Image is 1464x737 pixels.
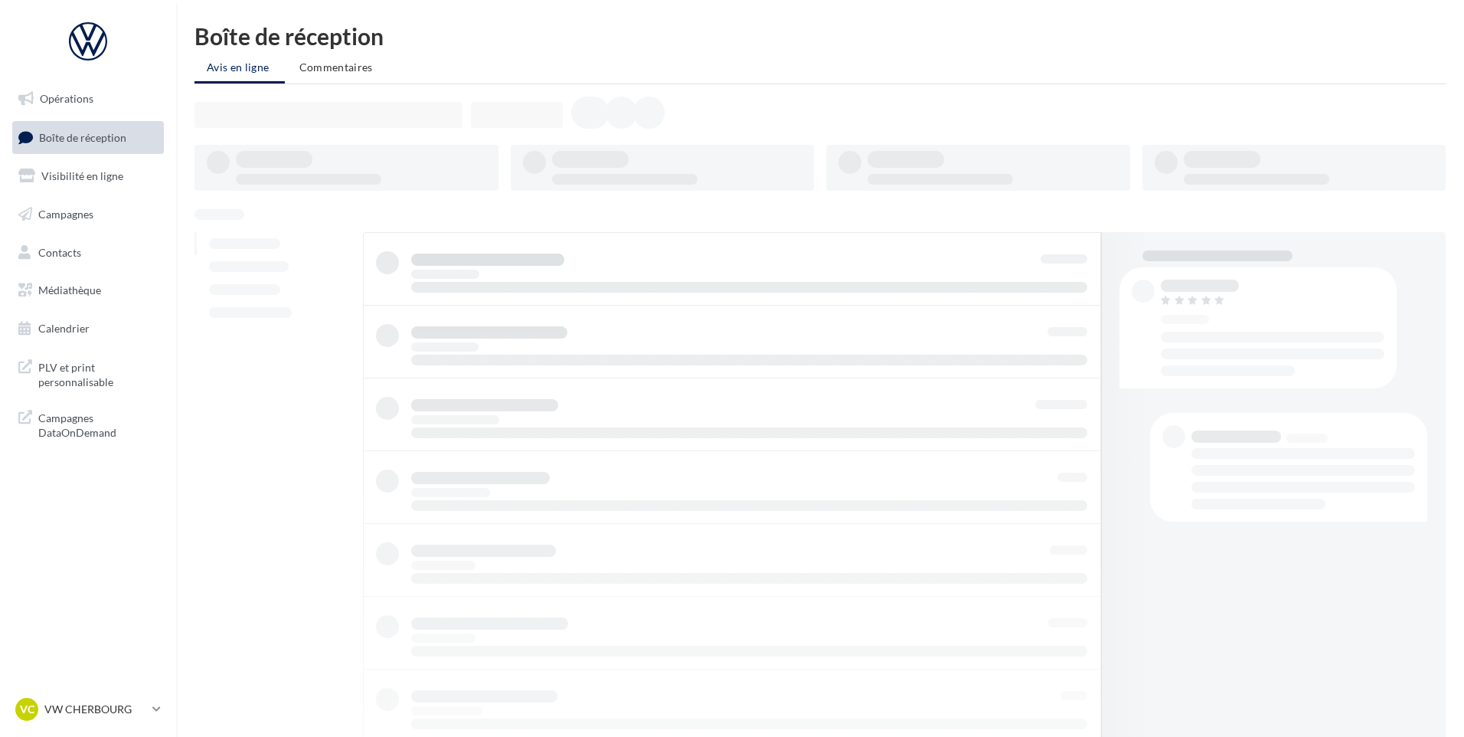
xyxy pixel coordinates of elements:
span: Campagnes DataOnDemand [38,408,158,441]
a: Campagnes [9,198,167,231]
a: PLV et print personnalisable [9,351,167,396]
span: Commentaires [299,61,373,74]
a: Visibilité en ligne [9,160,167,192]
a: Calendrier [9,313,167,345]
span: Opérations [40,92,93,105]
span: Boîte de réception [39,130,126,143]
span: Calendrier [38,322,90,335]
a: VC VW CHERBOURG [12,695,164,724]
a: Campagnes DataOnDemand [9,401,167,447]
a: Médiathèque [9,274,167,306]
span: VC [20,702,34,717]
span: Contacts [38,245,81,258]
span: Médiathèque [38,283,101,296]
a: Opérations [9,83,167,115]
span: Campagnes [38,208,93,221]
a: Contacts [9,237,167,269]
span: PLV et print personnalisable [38,357,158,390]
span: Visibilité en ligne [41,169,123,182]
p: VW CHERBOURG [44,702,146,717]
div: Boîte de réception [194,25,1446,47]
a: Boîte de réception [9,121,167,154]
